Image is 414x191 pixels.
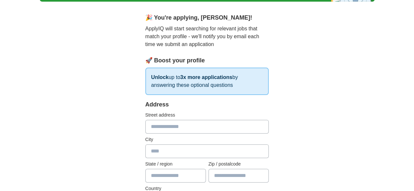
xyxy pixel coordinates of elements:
div: Address [145,100,269,109]
label: Street address [145,112,269,119]
label: State / region [145,161,206,167]
div: 🎉 You're applying , [PERSON_NAME] ! [145,13,269,22]
strong: 3x more applications [180,74,232,80]
p: up to by answering these optional questions [145,68,269,95]
label: City [145,136,269,143]
strong: Unlock [151,74,169,80]
label: Zip / postalcode [208,161,269,167]
p: ApplyIQ will start searching for relevant jobs that match your profile - we'll notify you by emai... [145,25,269,48]
div: 🚀 Boost your profile [145,56,269,65]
